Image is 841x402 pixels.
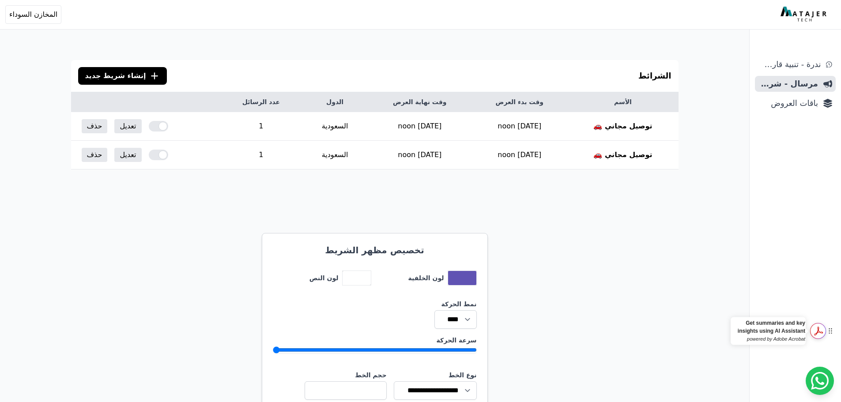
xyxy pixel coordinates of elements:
a: إنشاء شريط جديد [78,67,167,85]
th: وقت نهاية العرض [368,92,471,112]
button: حذف [82,148,108,162]
h3: تخصيص مظهر الشريط [273,244,477,256]
span: مرسال - شريط دعاية [758,78,818,90]
label: لون النص [309,274,342,282]
h3: الشرائط [638,70,671,82]
td: السعودية [302,141,368,169]
td: [DATE] noon [368,112,471,141]
td: 1 [220,141,302,169]
span: ندرة - تنبية قارب علي النفاذ [758,58,821,71]
td: [DATE] noon [471,112,567,141]
th: توصيل مجاني 🚗 [567,112,678,141]
th: الدول [302,92,368,112]
td: 1 [220,112,302,141]
span: باقات العروض [758,97,818,109]
th: عدد الرسائل [220,92,302,112]
button: toggle color picker dialog [448,271,476,285]
td: [DATE] noon [368,141,471,169]
span: المخازن السوداء [9,9,57,20]
label: نمط الحركة [273,300,477,308]
th: توصيل مجاني 🚗 [567,141,678,169]
a: تعديل [114,119,141,133]
button: المخازن السوداء [5,5,61,24]
td: [DATE] noon [471,141,567,169]
th: الأسم [567,92,678,112]
button: toggle color picker dialog [343,271,371,285]
img: MatajerTech Logo [781,7,829,23]
button: حذف [82,119,108,133]
a: تعديل [114,148,141,162]
span: إنشاء شريط جديد [85,71,146,81]
label: لون الخلفية [408,274,448,282]
label: حجم الخط [305,371,387,379]
label: نوع الخط [394,371,477,379]
label: سرعة الحركة [273,336,477,345]
td: السعودية [302,112,368,141]
th: وقت بدء العرض [471,92,567,112]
